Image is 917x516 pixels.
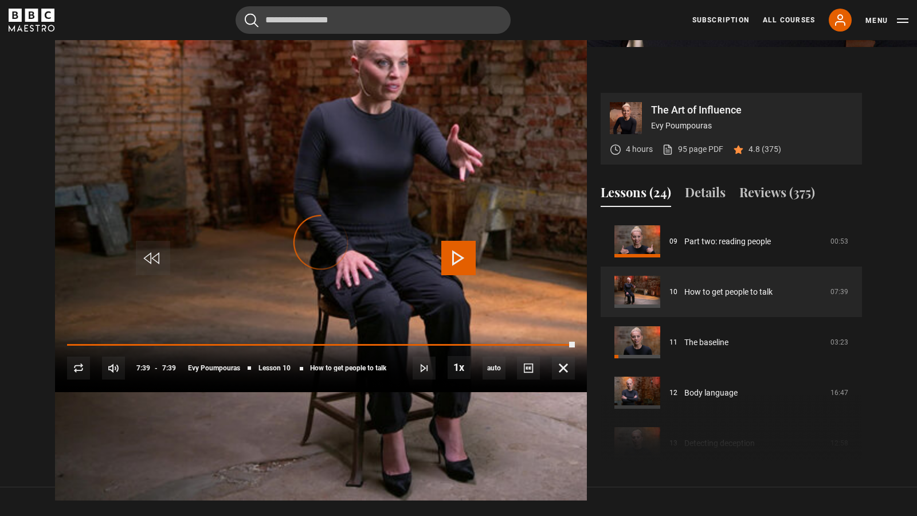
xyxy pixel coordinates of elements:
p: The Art of Influence [651,105,853,115]
span: Lesson 10 [258,365,291,372]
span: Evy Poumpouras [188,365,240,372]
p: 4 hours [626,143,653,155]
a: Part two: reading people [684,236,771,248]
button: Submit the search query [245,13,258,28]
button: Details [685,183,726,207]
video-js: Video Player [55,93,587,392]
button: Reviews (375) [739,183,815,207]
span: 7:39 [136,358,150,378]
a: The baseline [684,337,728,349]
svg: BBC Maestro [9,9,54,32]
a: How to get people to talk [684,286,773,298]
button: Lessons (24) [601,183,671,207]
div: Progress Bar [67,344,575,346]
a: Body language [684,387,738,399]
a: 95 page PDF [662,143,723,155]
span: 7:39 [162,358,176,378]
a: Subscription [692,15,749,25]
button: Toggle navigation [865,15,908,26]
input: Search [236,6,511,34]
div: Current quality: 1080p [483,357,505,380]
button: Playback Rate [448,356,471,379]
span: How to get people to talk [310,365,386,372]
button: Mute [102,357,125,380]
span: auto [483,357,505,380]
p: 4.8 (375) [749,143,781,155]
button: Next Lesson [413,357,436,380]
span: - [155,364,158,372]
button: Fullscreen [552,357,575,380]
button: Captions [517,357,540,380]
p: Evy Poumpouras [651,120,853,132]
button: Replay [67,357,90,380]
a: All Courses [763,15,815,25]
